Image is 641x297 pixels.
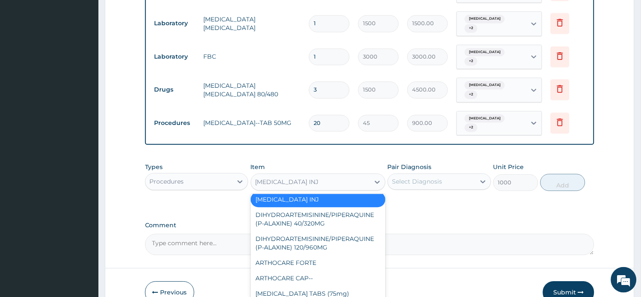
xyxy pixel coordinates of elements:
[251,163,265,171] label: Item
[145,222,595,229] label: Comment
[150,177,184,186] div: Procedures
[540,174,585,191] button: Add
[465,123,478,132] span: + 2
[392,177,442,186] div: Select Diagnosis
[16,43,35,64] img: d_794563401_company_1708531726252_794563401
[4,202,163,232] textarea: Type your message and hit 'Enter'
[150,49,199,65] td: Laboratory
[150,115,199,131] td: Procedures
[199,114,305,131] td: [MEDICAL_DATA]--TAB 50MG
[465,114,505,123] span: [MEDICAL_DATA]
[465,24,478,33] span: + 2
[465,90,478,99] span: + 2
[199,48,305,65] td: FBC
[251,255,386,270] div: ARTHOCARE FORTE
[150,15,199,31] td: Laboratory
[465,48,505,56] span: [MEDICAL_DATA]
[251,231,386,255] div: DIHYDROARTEMISININE/PIPERAQUINE (P-ALAXINE) 120/960MG
[255,178,319,186] div: [MEDICAL_DATA] INJ
[251,207,386,231] div: DIHYDROARTEMISININE/PIPERAQUINE (P-ALAXINE) 40/320MG
[199,11,305,36] td: [MEDICAL_DATA] [MEDICAL_DATA]
[199,77,305,103] td: [MEDICAL_DATA] [MEDICAL_DATA] 80/480
[465,81,505,89] span: [MEDICAL_DATA]
[45,48,144,59] div: Chat with us now
[145,163,163,171] label: Types
[251,192,386,207] div: [MEDICAL_DATA] INJ
[150,82,199,98] td: Drugs
[140,4,161,25] div: Minimize live chat window
[50,92,118,178] span: We're online!
[493,163,524,171] label: Unit Price
[465,57,478,65] span: + 2
[388,163,432,171] label: Pair Diagnosis
[465,15,505,23] span: [MEDICAL_DATA]
[251,270,386,286] div: ARTHOCARE CAP--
